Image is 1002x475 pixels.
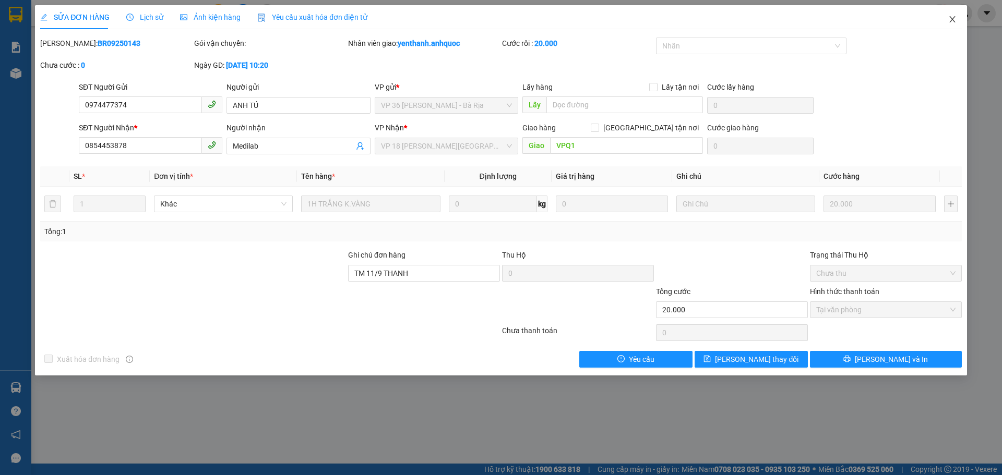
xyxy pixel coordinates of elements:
div: Người gửi [226,81,370,93]
b: 20.000 [534,39,557,47]
button: exclamation-circleYêu cầu [579,351,693,368]
span: Tại văn phòng [816,302,956,318]
span: Ảnh kiện hàng [180,13,241,21]
span: close [948,15,957,23]
div: Nhân viên giao: [348,38,500,49]
div: VP gửi [375,81,518,93]
input: Ghi Chú [676,196,815,212]
span: Lấy [522,96,546,113]
button: save[PERSON_NAME] thay đổi [695,351,808,368]
input: Dọc đường [546,96,703,113]
b: yenthanh.anhquoc [398,39,460,47]
span: exclamation-circle [617,355,625,363]
div: SĐT Người Nhận [79,122,222,133]
button: Close [938,5,967,34]
span: phone [208,141,216,149]
input: Cước lấy hàng [707,97,814,114]
b: [DATE] 10:20 [226,61,268,69]
div: [PERSON_NAME]: [40,38,192,49]
span: Khác [160,196,287,212]
div: Chưa thanh toán [501,325,655,343]
div: Người nhận [226,122,370,133]
button: delete [44,196,61,212]
span: Cước hàng [824,172,860,180]
span: SỬA ĐƠN HÀNG [40,13,110,21]
div: Cước rồi : [502,38,654,49]
input: Dọc đường [550,137,703,154]
div: SĐT Người Gửi [79,81,222,93]
span: info-circle [126,356,133,363]
span: Giao hàng [522,124,556,132]
span: save [703,355,711,363]
span: printer [843,355,851,363]
span: edit [40,14,47,21]
button: printer[PERSON_NAME] và In [810,351,962,368]
label: Ghi chú đơn hàng [348,251,405,259]
span: Định lượng [480,172,517,180]
input: 0 [556,196,668,212]
span: Tên hàng [301,172,335,180]
span: phone [208,100,216,108]
span: [GEOGRAPHIC_DATA] tận nơi [599,122,703,133]
span: kg [537,196,547,212]
b: BR09250143 [98,39,140,47]
img: icon [257,14,266,22]
span: SL [74,172,82,180]
span: Giao [522,137,550,154]
div: Gói vận chuyển: [194,38,346,49]
span: Lịch sử [126,13,163,21]
span: user-add [356,142,364,150]
label: Cước lấy hàng [707,83,754,91]
span: Lấy hàng [522,83,553,91]
input: 0 [824,196,936,212]
b: 0 [81,61,85,69]
span: Yêu cầu xuất hóa đơn điện tử [257,13,367,21]
button: plus [944,196,958,212]
label: Cước giao hàng [707,124,759,132]
span: Thu Hộ [502,251,526,259]
span: Chưa thu [816,265,956,281]
span: clock-circle [126,14,134,21]
span: Giá trị hàng [556,172,594,180]
span: Yêu cầu [629,354,654,365]
span: [PERSON_NAME] thay đổi [715,354,798,365]
span: picture [180,14,187,21]
span: Lấy tận nơi [658,81,703,93]
div: Ngày GD: [194,59,346,71]
span: Xuất hóa đơn hàng [53,354,124,365]
div: Chưa cước : [40,59,192,71]
input: VD: Bàn, Ghế [301,196,440,212]
th: Ghi chú [672,166,819,187]
span: VP Nhận [375,124,404,132]
input: Ghi chú đơn hàng [348,265,500,282]
label: Hình thức thanh toán [810,287,879,296]
span: Tổng cước [656,287,690,296]
div: Tổng: 1 [44,226,387,237]
span: [PERSON_NAME] và In [855,354,928,365]
input: Cước giao hàng [707,138,814,154]
span: VP 36 Lê Thành Duy - Bà Rịa [381,98,512,113]
span: VP 18 Nguyễn Thái Bình - Quận 1 [381,138,512,154]
div: Trạng thái Thu Hộ [810,249,962,261]
span: Đơn vị tính [154,172,193,180]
